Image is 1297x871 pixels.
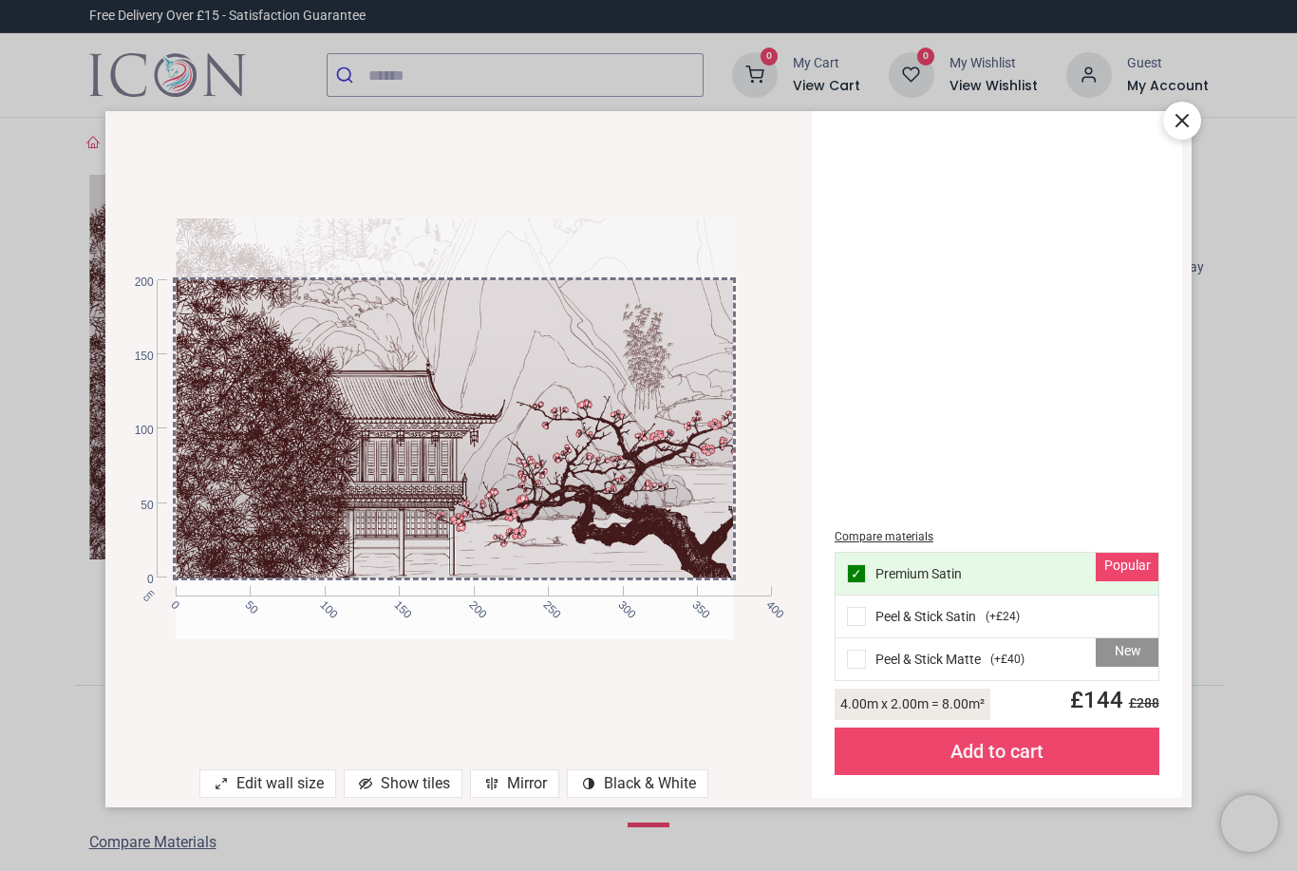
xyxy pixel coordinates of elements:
[465,597,478,610] span: 200
[836,638,1158,680] div: Peel & Stick Matte
[118,498,154,514] span: 50
[118,572,154,588] span: 0
[836,553,1158,596] div: Premium Satin
[1059,687,1159,713] span: £ 144
[835,689,990,720] div: 4.00 m x 2.00 m = 8.00 m²
[316,597,329,610] span: 100
[167,597,179,610] span: 0
[567,769,708,798] div: Black & White
[986,609,1020,625] span: ( +£24 )
[614,597,627,610] span: 300
[835,728,1159,775] div: Add to cart
[1096,638,1158,667] div: New
[1221,795,1278,852] iframe: Brevo live chat
[199,769,336,798] div: Edit wall size
[763,597,776,610] span: 400
[990,652,1024,668] span: ( +£40 )
[241,597,254,610] span: 50
[836,596,1158,638] div: Peel & Stick Satin
[344,769,462,798] div: Show tiles
[539,597,552,610] span: 250
[688,597,701,610] span: 350
[470,769,559,798] div: Mirror
[140,588,156,604] span: cm
[1096,553,1158,581] div: Popular
[1123,695,1159,710] span: £ 288
[851,567,862,580] span: ✓
[118,423,154,439] span: 100
[390,597,403,610] span: 150
[835,529,1159,545] div: Compare materials
[118,349,154,365] span: 150
[118,275,154,291] span: 200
